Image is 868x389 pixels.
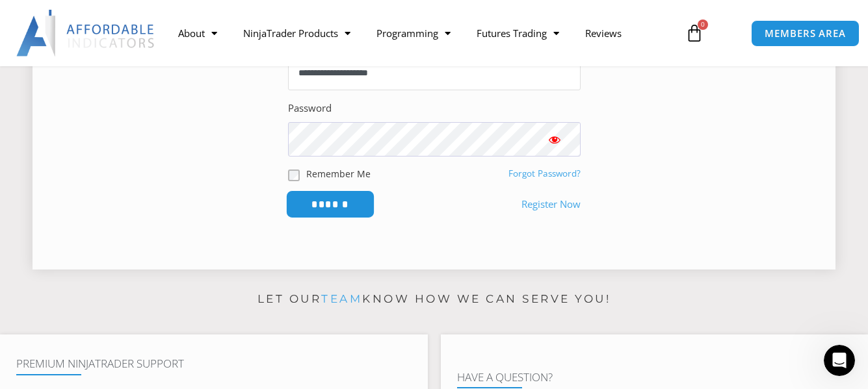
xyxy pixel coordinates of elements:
label: Password [288,99,332,118]
a: Programming [363,18,464,48]
label: Remember Me [306,167,371,181]
a: Reviews [572,18,635,48]
a: 0 [666,14,723,52]
a: team [321,292,362,305]
a: Register Now [521,195,581,214]
span: MEMBERS AREA [765,29,846,38]
a: MEMBERS AREA [751,20,860,47]
iframe: Intercom live chat [824,345,855,376]
nav: Menu [165,18,677,48]
a: About [165,18,230,48]
a: Forgot Password? [508,168,581,179]
button: Show password [529,122,581,157]
a: Futures Trading [464,18,572,48]
img: LogoAI | Affordable Indicators – NinjaTrader [16,10,156,56]
h4: Have A Question? [457,371,852,384]
span: 0 [698,19,708,30]
h4: Premium NinjaTrader Support [16,357,412,370]
a: NinjaTrader Products [230,18,363,48]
